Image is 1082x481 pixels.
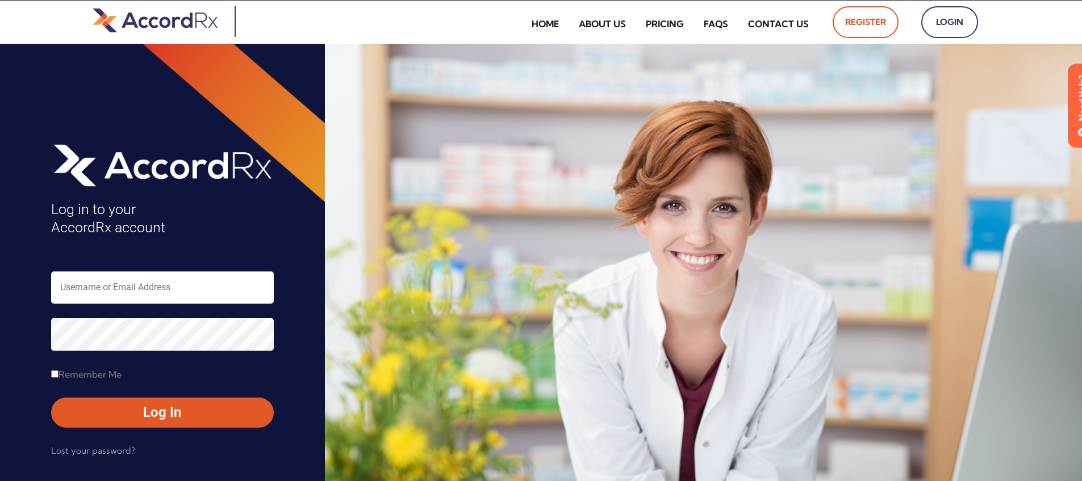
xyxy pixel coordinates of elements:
[921,6,978,38] a: Login
[51,398,274,427] button: Log In
[570,11,634,37] a: About Us
[51,365,122,383] label: Remember Me
[934,13,966,31] span: Login
[51,140,274,189] img: AccordRx_logo_header_white
[51,271,274,304] input: Username or Email Address
[51,442,135,460] a: Lost your password?
[51,200,274,237] h4: Log in to your AccordRx account
[695,11,737,37] a: FAQs
[523,11,567,37] a: Home
[740,11,817,37] a: Contact Us
[62,403,262,421] span: Log In
[845,13,886,31] span: Register
[833,6,899,38] a: Register
[51,370,59,378] input: Remember Me
[93,6,218,34] img: default-logo
[637,11,692,37] a: Pricing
